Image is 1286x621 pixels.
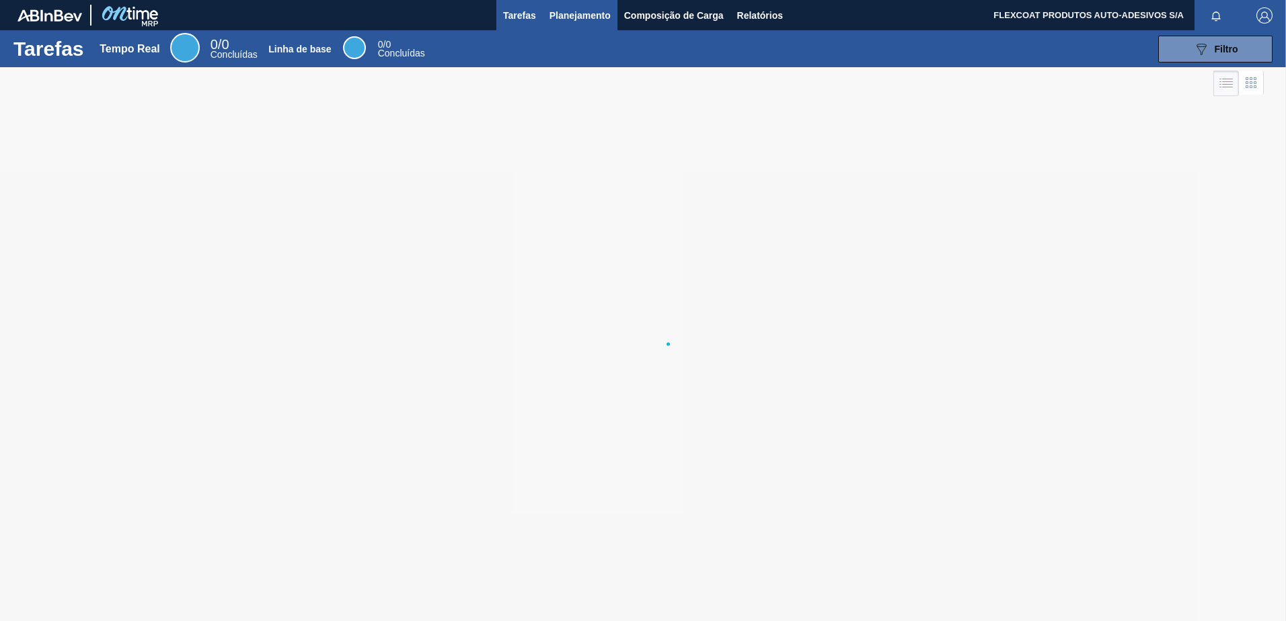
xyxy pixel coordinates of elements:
[17,9,82,22] img: TNhmsLtSVTkK8tSr43FrP2fwEKptu5GPRR3wAAAABJRU5ErkJggg==
[624,7,724,24] span: Composição de Carga
[1195,6,1238,25] button: Notificações
[100,43,160,55] div: Tempo Real
[170,33,200,63] div: Real Time
[378,39,383,50] span: 0
[1215,44,1238,54] span: Filtro
[268,44,331,54] div: Linha de base
[503,7,536,24] span: Tarefas
[343,36,366,59] div: Base Line
[211,49,258,60] span: Concluídas
[211,39,258,59] div: Real Time
[378,40,425,58] div: Base Line
[737,7,783,24] span: Relatórios
[211,37,229,52] span: / 0
[550,7,611,24] span: Planejamento
[378,48,425,58] span: Concluídas
[1256,7,1273,24] img: Logout
[378,39,391,50] span: / 0
[13,41,84,56] h1: Tarefas
[1158,36,1273,63] button: Filtro
[211,37,218,52] span: 0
